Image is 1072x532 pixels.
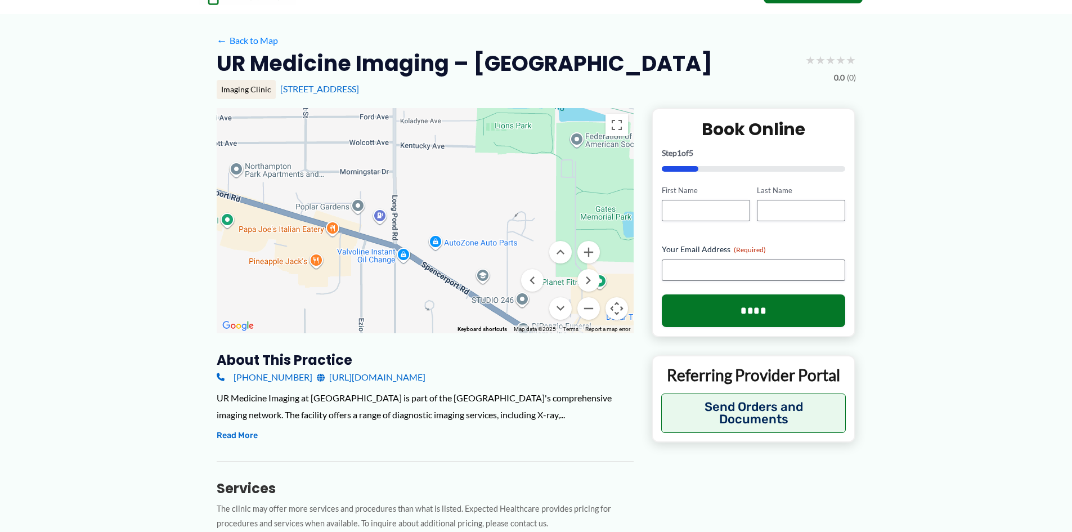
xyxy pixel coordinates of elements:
p: Step of [662,149,846,157]
a: ←Back to Map [217,32,278,49]
h2: Book Online [662,118,846,140]
label: Last Name [757,185,845,196]
p: The clinic may offer more services and procedures than what is listed. Expected Healthcare provid... [217,502,634,532]
button: Keyboard shortcuts [457,325,507,333]
span: 0.0 [834,70,845,85]
button: Zoom in [577,241,600,263]
label: First Name [662,185,750,196]
button: Map camera controls [605,297,628,320]
h3: Services [217,480,634,497]
span: ★ [846,50,856,70]
a: [PHONE_NUMBER] [217,369,312,386]
span: (Required) [734,245,766,254]
button: Read More [217,429,258,442]
button: Move up [549,241,572,263]
div: UR Medicine Imaging at [GEOGRAPHIC_DATA] is part of the [GEOGRAPHIC_DATA]'s comprehensive imaging... [217,390,634,423]
button: Move left [521,269,544,292]
span: ★ [826,50,836,70]
span: Map data ©2025 [514,326,556,332]
button: Toggle fullscreen view [605,114,628,136]
span: 5 [689,148,693,158]
a: Report a map error [585,326,630,332]
a: [URL][DOMAIN_NAME] [317,369,425,386]
span: ★ [805,50,815,70]
button: Move down [549,297,572,320]
a: Terms (opens in new tab) [563,326,578,332]
img: Google [219,319,257,333]
span: ← [217,35,227,46]
h3: About this practice [217,351,634,369]
a: [STREET_ADDRESS] [280,83,359,94]
p: Referring Provider Portal [661,365,846,385]
h2: UR Medicine Imaging – [GEOGRAPHIC_DATA] [217,50,712,77]
div: Imaging Clinic [217,80,276,99]
button: Zoom out [577,297,600,320]
span: (0) [847,70,856,85]
span: ★ [815,50,826,70]
span: 1 [677,148,681,158]
button: Move right [577,269,600,292]
button: Send Orders and Documents [661,394,846,433]
a: Open this area in Google Maps (opens a new window) [219,319,257,333]
label: Your Email Address [662,244,846,255]
span: ★ [836,50,846,70]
